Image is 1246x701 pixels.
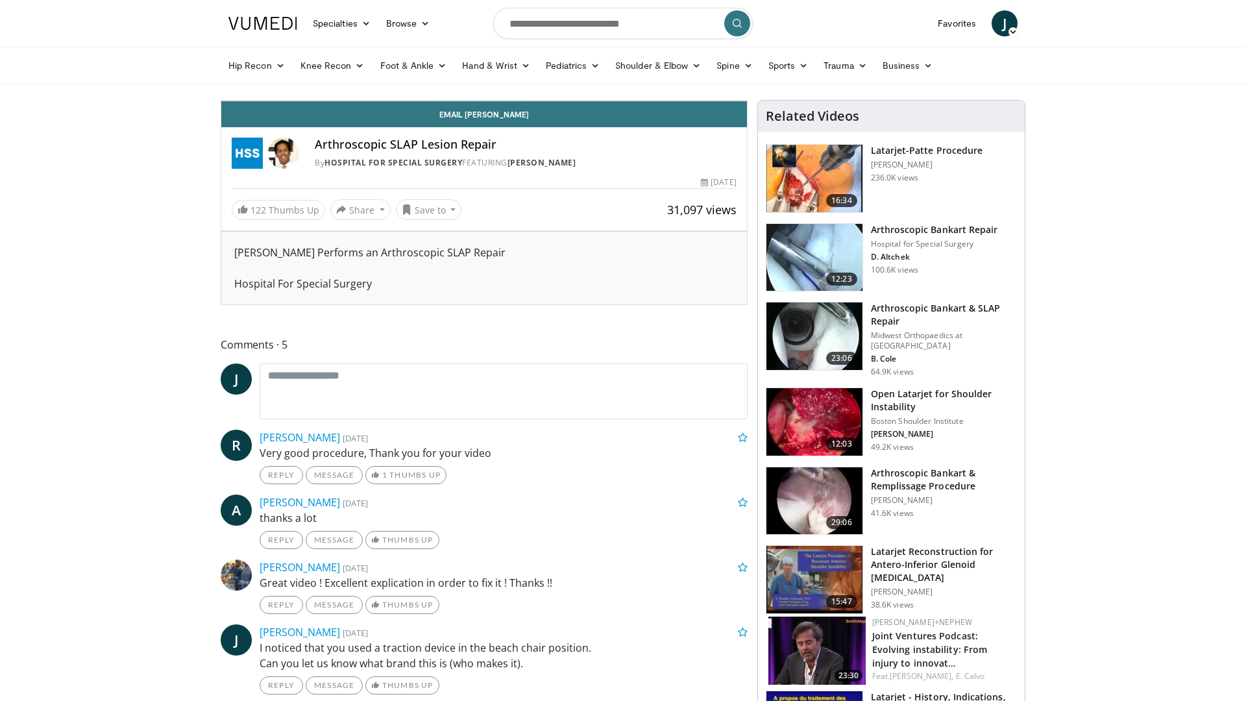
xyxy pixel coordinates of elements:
[709,53,760,79] a: Spine
[766,223,1017,292] a: 12:23 Arthroscopic Bankart Repair Hospital for Special Surgery D. Altchek 100.6K views
[232,200,325,220] a: 122 Thumbs Up
[221,430,252,461] a: R
[890,670,953,682] a: [PERSON_NAME],
[493,8,753,39] input: Search topics, interventions
[232,138,263,169] img: Hospital for Special Surgery
[871,160,983,170] p: [PERSON_NAME]
[221,336,748,353] span: Comments 5
[306,466,363,484] a: Message
[871,252,998,262] p: D. Altchek
[538,53,607,79] a: Pediatrics
[871,600,914,610] p: 38.6K views
[378,10,438,36] a: Browse
[872,617,972,628] a: [PERSON_NAME]+Nephew
[365,531,439,549] a: Thumbs Up
[871,429,1017,439] p: [PERSON_NAME]
[293,53,373,79] a: Knee Recon
[396,199,462,220] button: Save to
[871,265,918,275] p: 100.6K views
[871,508,914,519] p: 41.6K views
[343,627,368,639] small: [DATE]
[221,53,293,79] a: Hip Recon
[766,224,862,291] img: 10039_3.png.150x105_q85_crop-smart_upscale.jpg
[607,53,709,79] a: Shoulder & Elbow
[766,387,1017,456] a: 12:03 Open Latarjet for Shoulder Instability Boston Shoulder Institute [PERSON_NAME] 49.2K views
[875,53,941,79] a: Business
[343,497,368,509] small: [DATE]
[768,617,866,685] img: 68d4790e-0872-429d-9d74-59e6247d6199.150x105_q85_crop-smart_upscale.jpg
[260,640,748,671] p: I noticed that you used a traction device in the beach chair position. Can you let us know what b...
[871,367,914,377] p: 64.9K views
[260,430,340,445] a: [PERSON_NAME]
[761,53,816,79] a: Sports
[315,157,737,169] div: By FEATURING
[768,617,866,685] a: 23:30
[260,510,748,526] p: thanks a lot
[667,202,737,217] span: 31,097 views
[766,388,862,456] img: 944938_3.png.150x105_q85_crop-smart_upscale.jpg
[221,560,252,591] img: Avatar
[826,595,857,608] span: 15:47
[766,302,862,370] img: cole_0_3.png.150x105_q85_crop-smart_upscale.jpg
[871,442,914,452] p: 49.2K views
[306,676,363,695] a: Message
[871,239,998,249] p: Hospital for Special Surgery
[306,531,363,549] a: Message
[260,495,340,510] a: [PERSON_NAME]
[871,587,1017,597] p: [PERSON_NAME]
[221,495,252,526] a: A
[871,495,1017,506] p: [PERSON_NAME]
[871,387,1017,413] h3: Open Latarjet for Shoulder Instability
[871,330,1017,351] p: Midwest Orthopaedics at [GEOGRAPHIC_DATA]
[454,53,538,79] a: Hand & Wrist
[871,416,1017,426] p: Boston Shoulder Institute
[221,624,252,656] a: J
[701,177,736,188] div: [DATE]
[872,630,988,669] a: Joint Ventures Podcast: Evolving instability: From injury to innovat…
[305,10,378,36] a: Specialties
[260,676,303,695] a: Reply
[871,223,998,236] h3: Arthroscopic Bankart Repair
[766,108,859,124] h4: Related Videos
[306,596,363,614] a: Message
[992,10,1018,36] a: J
[826,516,857,529] span: 29:06
[766,545,1017,614] a: 15:47 Latarjet Reconstruction for Antero-Inferior Glenoid [MEDICAL_DATA] [PERSON_NAME] 38.6K views
[956,670,985,682] a: E. Calvo
[228,17,297,30] img: VuMedi Logo
[871,173,918,183] p: 236.0K views
[343,562,368,574] small: [DATE]
[835,670,862,682] span: 23:30
[872,670,1014,682] div: Feat.
[871,467,1017,493] h3: Arthroscopic Bankart & Remplissage Procedure
[315,138,737,152] h4: Arthroscopic SLAP Lesion Repair
[507,157,576,168] a: [PERSON_NAME]
[234,245,734,291] div: [PERSON_NAME] Performs an Arthroscopic SLAP Repair Hospital For Special Surgery
[766,144,1017,213] a: 16:34 Latarjet-Patte Procedure [PERSON_NAME] 236.0K views
[816,53,875,79] a: Trauma
[826,352,857,365] span: 23:06
[766,467,1017,535] a: 29:06 Arthroscopic Bankart & Remplissage Procedure [PERSON_NAME] 41.6K views
[221,363,252,395] span: J
[766,546,862,613] img: 38708_0000_3.png.150x105_q85_crop-smart_upscale.jpg
[260,596,303,614] a: Reply
[260,466,303,484] a: Reply
[826,437,857,450] span: 12:03
[871,302,1017,328] h3: Arthroscopic Bankart & SLAP Repair
[260,531,303,549] a: Reply
[268,138,299,169] img: Avatar
[930,10,984,36] a: Favorites
[826,273,857,286] span: 12:23
[324,157,462,168] a: Hospital for Special Surgery
[373,53,455,79] a: Foot & Ankle
[871,144,983,157] h3: Latarjet-Patte Procedure
[766,145,862,212] img: 617583_3.png.150x105_q85_crop-smart_upscale.jpg
[250,204,266,216] span: 122
[382,470,387,480] span: 1
[330,199,391,220] button: Share
[365,676,439,695] a: Thumbs Up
